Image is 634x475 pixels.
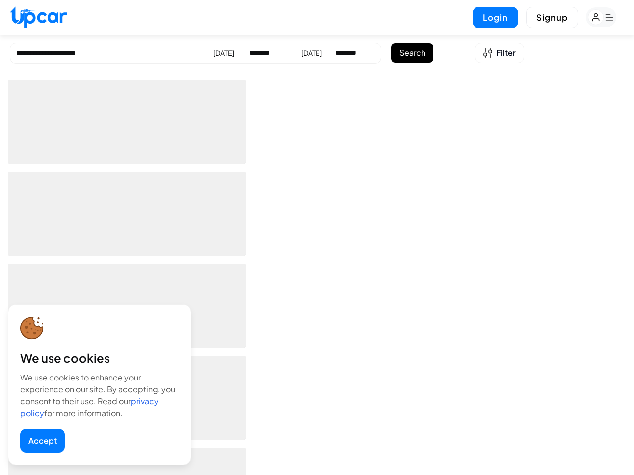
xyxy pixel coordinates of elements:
div: We use cookies [20,350,179,366]
img: Upcar Logo [10,6,67,28]
button: Accept [20,429,65,453]
button: Login [473,7,518,28]
div: [DATE] [213,48,234,58]
img: cookie-icon.svg [20,317,44,340]
div: We use cookies to enhance your experience on our site. By accepting, you consent to their use. Re... [20,372,179,419]
button: Signup [526,7,578,28]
